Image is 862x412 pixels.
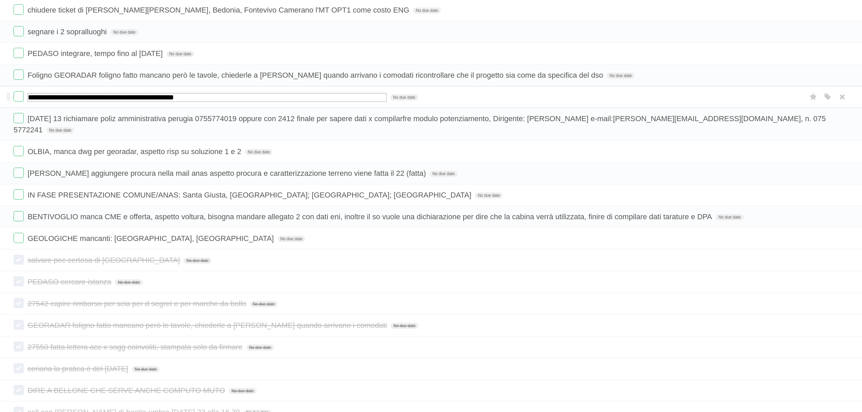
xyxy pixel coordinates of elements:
span: 27542 capire rimborso per scia per d segret e per marche da bollo [27,299,248,308]
label: Done [14,70,24,80]
label: Done [14,26,24,36]
span: [PERSON_NAME] aggiungere procura nella mail anas aspetto procura e caratterizzazione terreno vien... [27,169,428,177]
label: Done [14,276,24,286]
label: Done [14,320,24,330]
span: No due date [46,127,74,133]
span: No due date [278,236,305,242]
label: Done [14,91,24,101]
span: No due date [132,366,160,372]
span: 27550 fatta lettera acc x sogg coinvoliti, stampata solo da firmare [27,343,244,351]
span: No due date [166,51,194,57]
label: Done [14,363,24,373]
span: DIRE A BELLONE CHE SERVE ANCHE COMPUTO MUTO [27,386,227,395]
span: GEORADAR foligno fatto mancano però le tavole, chiederle a [PERSON_NAME] quando arrivano i comodati [27,321,389,330]
span: No due date [250,301,278,307]
span: GEOLOGICHE mancanti: [GEOGRAPHIC_DATA], [GEOGRAPHIC_DATA] [27,234,276,243]
label: Done [14,113,24,123]
span: chiudere ticket di [PERSON_NAME][PERSON_NAME], Bedonia, Fontevivo Camerano l'MT OPT1 come costo ENG [27,6,411,14]
span: No due date [111,29,138,35]
span: No due date [391,323,418,329]
span: No due date [430,171,457,177]
span: No due date [245,149,273,155]
label: Done [14,48,24,58]
label: Done [14,211,24,221]
span: No due date [115,279,143,285]
label: Done [14,189,24,200]
label: Done [14,4,24,15]
label: Done [14,168,24,178]
label: Done [14,255,24,265]
span: salvare pec certosa di [GEOGRAPHIC_DATA] [27,256,182,264]
span: No due date [246,344,274,351]
label: Done [14,298,24,308]
span: No due date [607,73,634,79]
label: Done [14,385,24,395]
span: No due date [184,258,211,264]
span: No due date [390,94,418,100]
span: ceriana la pratica è del [DATE] [27,364,130,373]
span: No due date [716,214,743,220]
span: [DATE] 13 richiamare poliz amministrativa perugia 0755774019 oppure con 2412 finale per sapere da... [14,114,826,134]
span: PEDASO cercare istanza [27,278,113,286]
span: PEDASO integrare, tempo fino al [DATE] [27,49,164,58]
span: Foligno GEORADAR foligno fatto mancano però le tavole, chiederle a [PERSON_NAME] quando arrivano ... [27,71,605,79]
label: Done [14,233,24,243]
span: No due date [229,388,256,394]
span: OLBIA, manca dwg per georadar, aspetto risp su soluzione 1 e 2 [27,147,243,156]
span: segnare i 2 sopralluoghi [27,27,109,36]
span: No due date [413,7,441,14]
label: Done [14,341,24,352]
label: Done [14,146,24,156]
span: BENTIVOGLIO manca CME e offerta, aspetto voltura, bisogna mandare allegato 2 con dati eni, inoltr... [27,212,714,221]
label: Star task [807,91,820,102]
span: No due date [475,192,503,199]
span: IN FASE PRESENTAZIONE COMUNE/ANAS: Santa Giusta, [GEOGRAPHIC_DATA]; [GEOGRAPHIC_DATA]; [GEOGRAPHI... [27,191,473,199]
